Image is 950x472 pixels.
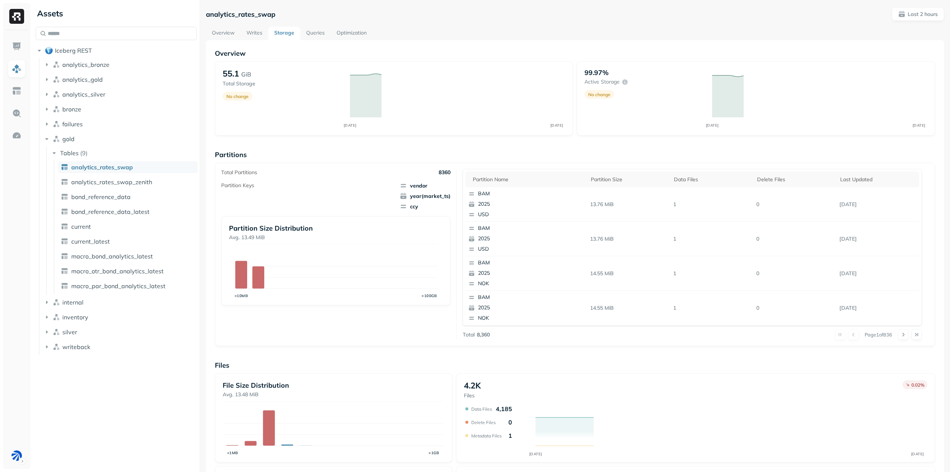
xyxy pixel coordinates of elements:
p: ( 9 ) [80,149,88,157]
button: internal [43,296,197,308]
img: table [61,208,68,215]
p: 99.97% [584,68,609,77]
p: BAM [478,294,550,301]
div: Assets [36,7,197,19]
span: current [71,223,91,230]
p: 1 [670,302,753,315]
span: macro_otr_bond_analytics_latest [71,267,164,275]
img: Query Explorer [12,108,22,118]
button: BAM2025NOK [465,291,553,325]
span: bronze [62,105,81,113]
p: Oct 9, 2025 [836,267,920,280]
a: macro_bond_analytics_latest [58,250,198,262]
button: silver [43,326,197,338]
div: Last updated [840,176,916,183]
button: analytics_gold [43,74,197,85]
span: Iceberg REST [55,47,92,54]
p: 4.2K [464,380,481,391]
p: 0 [753,198,836,211]
span: vendor [400,182,451,189]
p: Avg. 13.48 MiB [223,391,445,398]
button: BAM2025NOK [465,256,553,290]
img: namespace [53,61,60,68]
img: namespace [53,328,60,336]
img: namespace [53,343,60,351]
img: table [61,163,68,171]
button: bronze [43,103,197,115]
span: inventory [62,313,88,321]
a: bond_reference_data [58,191,198,203]
p: Overview [215,49,935,58]
p: 2025 [478,304,550,312]
div: Partition size [591,176,666,183]
span: ccy [400,203,451,210]
tspan: [DATE] [550,123,563,128]
span: analytics_bronze [62,61,109,68]
img: namespace [53,313,60,321]
p: Active storage [584,78,620,85]
button: BAM2025USD [465,187,553,221]
p: 1 [508,432,512,439]
p: 1 [670,198,753,211]
tspan: >100GB [422,293,437,298]
span: writeback [62,343,90,351]
span: bond_reference_data [71,193,131,201]
p: Total Storage [223,80,343,87]
img: table [61,267,68,275]
a: macro_otr_bond_analytics_latest [58,265,198,277]
p: Metadata Files [471,433,502,439]
button: Iceberg REST [36,45,197,56]
button: Last 2 hours [892,7,944,21]
p: Partition Keys [221,182,254,189]
tspan: [DATE] [344,123,357,128]
tspan: [DATE] [705,123,718,128]
p: Oct 9, 2025 [836,232,920,245]
img: table [61,193,68,201]
p: Data Files [471,406,492,412]
button: failures [43,118,197,130]
button: analytics_bronze [43,59,197,71]
tspan: <10MB [235,293,248,298]
p: Delete Files [471,420,496,425]
tspan: [DATE] [911,452,924,456]
tspan: [DATE] [529,452,542,456]
tspan: <1MB [227,450,238,455]
p: USD [478,211,550,218]
p: 2025 [478,201,550,208]
tspan: >1GB [429,450,439,455]
button: Tables(9) [50,147,197,159]
button: gold [43,133,197,145]
img: table [61,282,68,290]
a: Writes [240,27,268,40]
img: Optimization [12,131,22,140]
p: 1 [670,267,753,280]
p: analytics_rates_swap [206,10,275,19]
a: Storage [268,27,300,40]
div: Data Files [674,176,750,183]
p: BAM [478,225,550,232]
img: namespace [53,299,60,306]
p: 8360 [439,169,451,176]
p: 4,185 [496,405,512,413]
p: No change [226,94,249,99]
a: macro_par_bond_analytics_latest [58,280,198,292]
p: 13.76 MiB [587,232,670,245]
img: namespace [53,105,60,113]
span: internal [62,299,83,306]
p: 0 [753,267,836,280]
tspan: [DATE] [912,123,925,128]
button: inventory [43,311,197,323]
p: 1 [670,232,753,245]
img: Dashboard [12,42,22,51]
img: root [45,47,53,54]
a: Optimization [331,27,373,40]
a: current_latest [58,235,198,247]
a: analytics_rates_swap_zenith [58,176,198,188]
span: bond_reference_data_latest [71,208,150,215]
p: 2025 [478,235,550,242]
p: 14.55 MiB [587,302,670,315]
p: 13.76 MiB [587,198,670,211]
img: table [61,238,68,245]
p: USD [478,245,550,253]
a: bond_reference_data_latest [58,206,198,218]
